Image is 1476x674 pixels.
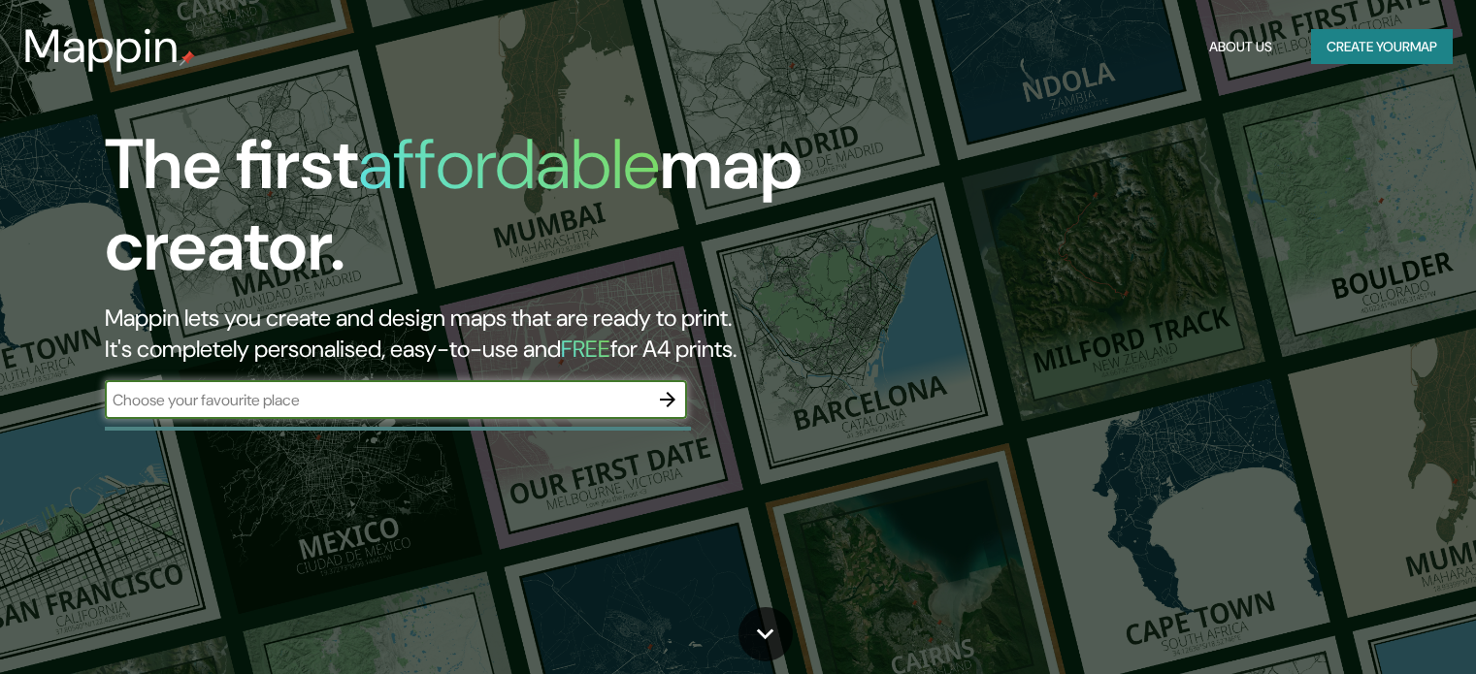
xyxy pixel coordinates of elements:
h3: Mappin [23,19,180,74]
input: Choose your favourite place [105,389,648,411]
button: Create yourmap [1311,29,1453,65]
h1: affordable [358,119,660,209]
img: mappin-pin [180,50,195,66]
h1: The first map creator. [105,124,843,303]
button: About Us [1201,29,1280,65]
h2: Mappin lets you create and design maps that are ready to print. It's completely personalised, eas... [105,303,843,365]
h5: FREE [561,334,610,364]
